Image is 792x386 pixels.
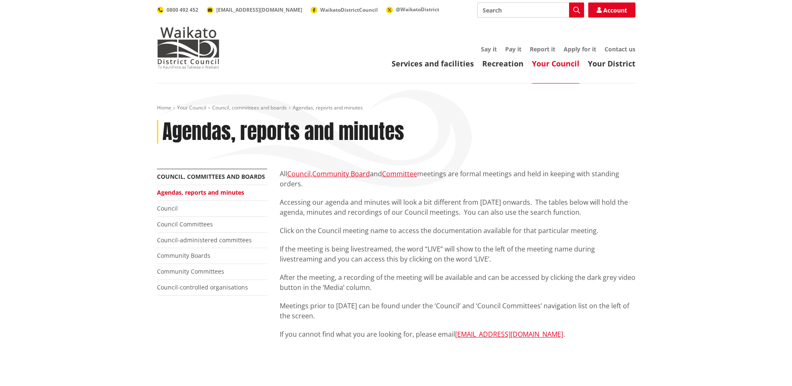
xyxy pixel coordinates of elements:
span: Agendas, reports and minutes [293,104,363,111]
a: Account [588,3,635,18]
a: Council, committees and boards [212,104,287,111]
a: Community Board [312,169,370,178]
a: [EMAIL_ADDRESS][DOMAIN_NAME] [207,6,302,13]
a: Home [157,104,171,111]
a: Community Committees [157,267,224,275]
a: Council-administered committees [157,236,252,244]
span: Accessing our agenda and minutes will look a bit different from [DATE] onwards. The tables below ... [280,198,628,217]
a: Services and facilities [392,58,474,69]
a: 0800 492 452 [157,6,198,13]
a: Your Council [532,58,579,69]
a: Council [287,169,311,178]
a: Community Boards [157,251,210,259]
a: Council [157,204,178,212]
h1: Agendas, reports and minutes [162,120,404,144]
a: Recreation [482,58,524,69]
a: Pay it [505,45,521,53]
p: Meetings prior to [DATE] can be found under the ‘Council’ and ‘Council Committees’ navigation lis... [280,301,635,321]
a: Agendas, reports and minutes [157,188,244,196]
a: Report it [530,45,555,53]
a: Your Council [177,104,206,111]
a: Contact us [605,45,635,53]
span: WaikatoDistrictCouncil [320,6,378,13]
p: All , and meetings are formal meetings and held in keeping with standing orders. [280,169,635,189]
span: @WaikatoDistrict [396,6,439,13]
p: If you cannot find what you are looking for, please email . [280,329,635,339]
a: Committee [382,169,417,178]
input: Search input [477,3,584,18]
a: WaikatoDistrictCouncil [311,6,378,13]
span: [EMAIL_ADDRESS][DOMAIN_NAME] [216,6,302,13]
a: [EMAIL_ADDRESS][DOMAIN_NAME] [455,330,563,339]
a: Your District [588,58,635,69]
p: Click on the Council meeting name to access the documentation available for that particular meeting. [280,226,635,236]
p: If the meeting is being livestreamed, the word “LIVE” will show to the left of the meeting name d... [280,244,635,264]
a: @WaikatoDistrict [386,6,439,13]
a: Council, committees and boards [157,173,265,180]
a: Say it [481,45,497,53]
img: Waikato District Council - Te Kaunihera aa Takiwaa o Waikato [157,27,220,69]
nav: breadcrumb [157,104,635,112]
a: Apply for it [564,45,596,53]
span: 0800 492 452 [167,6,198,13]
p: After the meeting, a recording of the meeting will be available and can be accessed by clicking t... [280,272,635,292]
a: Council-controlled organisations [157,283,248,291]
a: Council Committees [157,220,213,228]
